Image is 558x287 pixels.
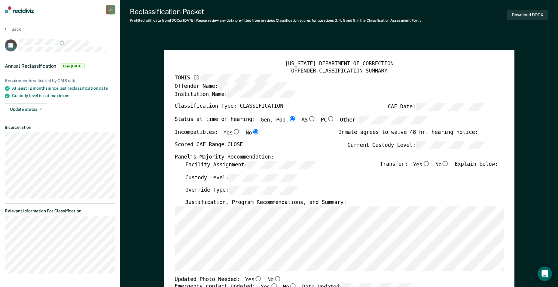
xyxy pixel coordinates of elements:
[218,82,290,91] input: Offender Name:
[247,161,319,169] input: Facility Assignment:
[5,78,115,83] div: Requirements validated by OMS data
[175,82,290,91] label: Offender Name:
[175,67,504,74] div: OFFENDER CLASSIFICATION SUMMARY
[5,63,56,69] span: Annual Reclassification
[413,161,430,169] label: Yes
[175,116,430,129] div: Status at time of hearing:
[130,18,421,23] div: Prefilled with data from TDOC on [DATE] . Please review any data pre-filled from previous Classif...
[267,276,281,283] label: No
[233,129,240,134] input: Yes
[229,187,300,195] input: Override Type:
[422,161,430,166] input: Yes
[175,129,260,141] div: Incompatibles:
[301,116,315,124] label: AS
[203,74,274,82] input: TOMIS ID:
[61,63,85,69] span: Due [DATE]
[185,174,300,182] label: Custody Level:
[175,276,281,283] div: Updated Photo Needed:
[185,199,346,206] label: Justification, Program Recommendations, and Summary:
[288,116,296,122] input: Gen. Pop.
[416,103,487,112] input: CAF Date:
[321,116,334,124] label: PC
[507,10,548,20] button: Download DOCX
[416,141,487,149] input: Current Custody Level:
[261,116,296,124] label: Gen. Pop.
[229,174,300,182] input: Custody Level:
[358,116,430,124] input: Other:
[538,267,552,281] div: Open Intercom Messenger
[12,86,115,91] div: At least 12 months since last reclassification
[380,161,498,174] div: Transfer: Explain below:
[175,154,487,161] div: Panel's Majority Recommendation:
[12,93,115,98] div: Custody level is not
[106,5,115,14] div: L H
[227,91,299,99] input: Institution Name:
[5,26,21,32] button: Back
[245,129,259,137] label: No
[185,161,319,169] label: Facility Assignment:
[273,276,281,281] input: No
[50,93,69,98] span: maximum
[254,276,262,281] input: Yes
[5,208,115,214] dt: Relevant Information For Classification
[245,276,262,283] label: Yes
[130,7,421,16] div: Reclassification Packet
[340,116,430,124] label: Other:
[223,129,240,137] label: Yes
[252,129,260,134] input: No
[106,5,115,14] button: LH
[347,141,487,149] label: Current Custody Level:
[338,129,487,141] div: Inmate agrees to waive 48 hr. hearing notice: __
[435,161,449,169] label: No
[175,74,274,82] label: TOMIS ID:
[327,116,335,122] input: PC
[5,125,115,130] dt: Incarceration
[388,103,487,112] label: CAF Date:
[175,141,243,149] label: Scored CAF Range: CLOSE
[308,116,316,122] input: AS
[175,61,504,68] div: [US_STATE] DEPARTMENT OF CORRECTION
[175,91,299,99] label: Institution Name:
[99,86,108,91] span: date
[441,161,449,166] input: No
[5,103,47,115] button: Update status
[185,187,300,195] label: Override Type:
[175,103,283,112] label: Classification Type: CLASSIFICATION
[5,6,34,13] img: Recidiviz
